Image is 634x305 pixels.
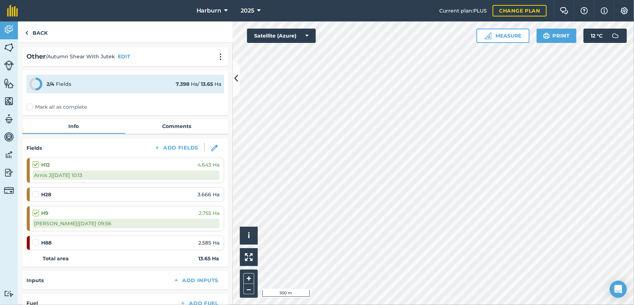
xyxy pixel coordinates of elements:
strong: 2 / 4 [47,81,54,87]
img: svg+xml;base64,PD94bWwgdmVyc2lvbj0iMS4wIiBlbmNvZGluZz0idXRmLTgiPz4KPCEtLSBHZW5lcmF0b3I6IEFkb2JlIE... [4,132,14,142]
img: svg+xml;base64,PD94bWwgdmVyc2lvbj0iMS4wIiBlbmNvZGluZz0idXRmLTgiPz4KPCEtLSBHZW5lcmF0b3I6IEFkb2JlIE... [4,149,14,160]
strong: 7.398 [176,81,189,87]
img: svg+xml;base64,PHN2ZyB4bWxucz0iaHR0cDovL3d3dy53My5vcmcvMjAwMC9zdmciIHdpZHRoPSIxOSIgaGVpZ2h0PSIyNC... [543,31,550,40]
h4: Inputs [26,276,44,284]
span: / Autumn Shear With Jutek [46,53,115,60]
img: svg+xml;base64,PD94bWwgdmVyc2lvbj0iMS4wIiBlbmNvZGluZz0idXRmLTgiPz4KPCEtLSBHZW5lcmF0b3I6IEFkb2JlIE... [608,29,623,43]
strong: H88 [41,239,52,247]
strong: Total area [43,255,69,262]
a: Back [18,21,55,43]
img: svg+xml;base64,PHN2ZyB4bWxucz0iaHR0cDovL3d3dy53My5vcmcvMjAwMC9zdmciIHdpZHRoPSI1NiIgaGVpZ2h0PSI2MC... [4,96,14,107]
img: svg+xml;base64,PD94bWwgdmVyc2lvbj0iMS4wIiBlbmNvZGluZz0idXRmLTgiPz4KPCEtLSBHZW5lcmF0b3I6IEFkb2JlIE... [4,167,14,178]
button: Measure [476,29,529,43]
button: EDIT [118,53,130,60]
img: svg+xml;base64,PHN2ZyB3aWR0aD0iMTgiIGhlaWdodD0iMTgiIHZpZXdCb3g9IjAgMCAxOCAxOCIgZmlsbD0ibm9uZSIgeG... [211,145,218,151]
span: Current plan : PLUS [439,7,487,15]
img: Ruler icon [484,32,492,39]
img: svg+xml;base64,PHN2ZyB4bWxucz0iaHR0cDovL3d3dy53My5vcmcvMjAwMC9zdmciIHdpZHRoPSI5IiBoZWlnaHQ9IjI0Ii... [25,29,28,37]
strong: H12 [41,161,50,169]
strong: 13.65 [201,81,213,87]
span: i [248,231,250,240]
label: Mark all as complete [26,103,87,111]
button: Add Inputs [167,275,224,285]
img: Two speech bubbles overlapping with the left bubble in the forefront [560,7,568,14]
img: svg+xml;base64,PD94bWwgdmVyc2lvbj0iMS4wIiBlbmNvZGluZz0idXRmLTgiPz4KPCEtLSBHZW5lcmF0b3I6IEFkb2JlIE... [4,186,14,196]
button: – [243,284,254,294]
img: svg+xml;base64,PHN2ZyB4bWxucz0iaHR0cDovL3d3dy53My5vcmcvMjAwMC9zdmciIHdpZHRoPSI1NiIgaGVpZ2h0PSI2MC... [4,42,14,53]
img: Four arrows, one pointing top left, one top right, one bottom right and the last bottom left [245,253,253,261]
span: 12 ° C [591,29,602,43]
h2: Other [26,51,46,62]
img: svg+xml;base64,PD94bWwgdmVyc2lvbj0iMS4wIiBlbmNvZGluZz0idXRmLTgiPz4KPCEtLSBHZW5lcmF0b3I6IEFkb2JlIE... [4,60,14,70]
strong: H28 [41,191,51,198]
div: Open Intercom Messenger [610,281,627,298]
span: 2.585 Ha [198,239,219,247]
button: Print [537,29,577,43]
img: svg+xml;base64,PD94bWwgdmVyc2lvbj0iMS4wIiBlbmNvZGluZz0idXRmLTgiPz4KPCEtLSBHZW5lcmF0b3I6IEFkb2JlIE... [4,24,14,35]
img: svg+xml;base64,PD94bWwgdmVyc2lvbj0iMS4wIiBlbmNvZGluZz0idXRmLTgiPz4KPCEtLSBHZW5lcmF0b3I6IEFkb2JlIE... [4,114,14,124]
img: fieldmargin Logo [7,5,18,16]
span: Harburn [197,6,222,15]
div: [PERSON_NAME] | [DATE] 09:56 [33,219,219,228]
h4: Fields [26,144,42,152]
div: Arnis J | [DATE] 10:13 [33,171,219,180]
span: 3.666 Ha [198,191,219,198]
img: svg+xml;base64,PHN2ZyB4bWxucz0iaHR0cDovL3d3dy53My5vcmcvMjAwMC9zdmciIHdpZHRoPSIxNyIgaGVpZ2h0PSIxNy... [601,6,608,15]
div: Ha / Ha [176,80,221,88]
span: 2025 [241,6,255,15]
div: Fields [47,80,71,88]
img: svg+xml;base64,PD94bWwgdmVyc2lvbj0iMS4wIiBlbmNvZGluZz0idXRmLTgiPz4KPCEtLSBHZW5lcmF0b3I6IEFkb2JlIE... [4,290,14,297]
a: Comments [125,119,228,133]
img: svg+xml;base64,PHN2ZyB4bWxucz0iaHR0cDovL3d3dy53My5vcmcvMjAwMC9zdmciIHdpZHRoPSI1NiIgaGVpZ2h0PSI2MC... [4,78,14,89]
strong: H9 [41,209,48,217]
a: Info [22,119,125,133]
strong: 13.65 Ha [198,255,219,262]
button: Satellite (Azure) [247,29,316,43]
button: Add Fields [148,143,204,153]
button: + [243,273,254,284]
button: 12 °C [584,29,627,43]
button: i [240,227,258,245]
img: svg+xml;base64,PHN2ZyB4bWxucz0iaHR0cDovL3d3dy53My5vcmcvMjAwMC9zdmciIHdpZHRoPSIyMCIgaGVpZ2h0PSIyNC... [216,53,225,60]
span: 4.643 Ha [198,161,219,169]
img: A cog icon [620,7,629,14]
a: Change plan [493,5,547,16]
span: 2.755 Ha [199,209,219,217]
img: A question mark icon [580,7,589,14]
